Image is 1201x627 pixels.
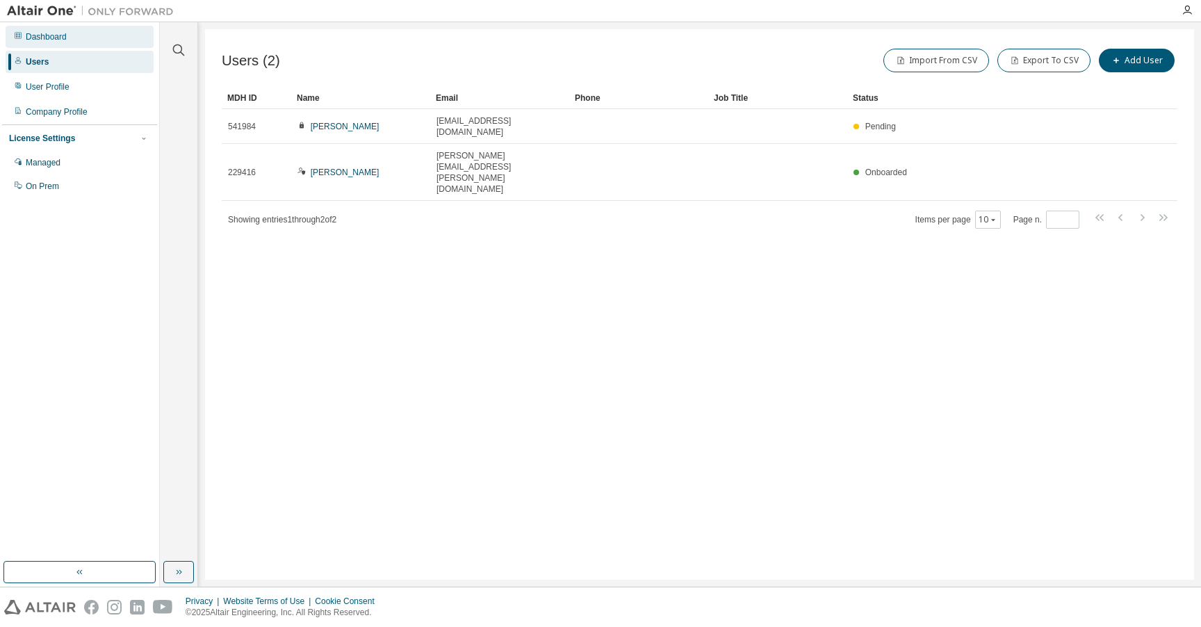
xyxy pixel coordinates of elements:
[186,607,383,619] p: © 2025 Altair Engineering, Inc. All Rights Reserved.
[228,121,256,132] span: 541984
[107,600,122,614] img: instagram.svg
[26,56,49,67] div: Users
[1013,211,1079,229] span: Page n.
[883,49,989,72] button: Import From CSV
[9,133,75,144] div: License Settings
[315,596,382,607] div: Cookie Consent
[311,122,379,131] a: [PERSON_NAME]
[436,150,563,195] span: [PERSON_NAME][EMAIL_ADDRESS][PERSON_NAME][DOMAIN_NAME]
[26,106,88,117] div: Company Profile
[865,168,907,177] span: Onboarded
[26,31,67,42] div: Dashboard
[26,181,59,192] div: On Prem
[1099,49,1175,72] button: Add User
[979,214,997,225] button: 10
[575,87,703,109] div: Phone
[153,600,173,614] img: youtube.svg
[222,53,280,69] span: Users (2)
[297,87,425,109] div: Name
[436,115,563,138] span: [EMAIL_ADDRESS][DOMAIN_NAME]
[186,596,223,607] div: Privacy
[865,122,896,131] span: Pending
[853,87,1105,109] div: Status
[227,87,286,109] div: MDH ID
[311,168,379,177] a: [PERSON_NAME]
[4,600,76,614] img: altair_logo.svg
[130,600,145,614] img: linkedin.svg
[228,215,336,225] span: Showing entries 1 through 2 of 2
[997,49,1090,72] button: Export To CSV
[26,157,60,168] div: Managed
[228,167,256,178] span: 229416
[26,81,70,92] div: User Profile
[714,87,842,109] div: Job Title
[223,596,315,607] div: Website Terms of Use
[84,600,99,614] img: facebook.svg
[7,4,181,18] img: Altair One
[436,87,564,109] div: Email
[915,211,1001,229] span: Items per page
